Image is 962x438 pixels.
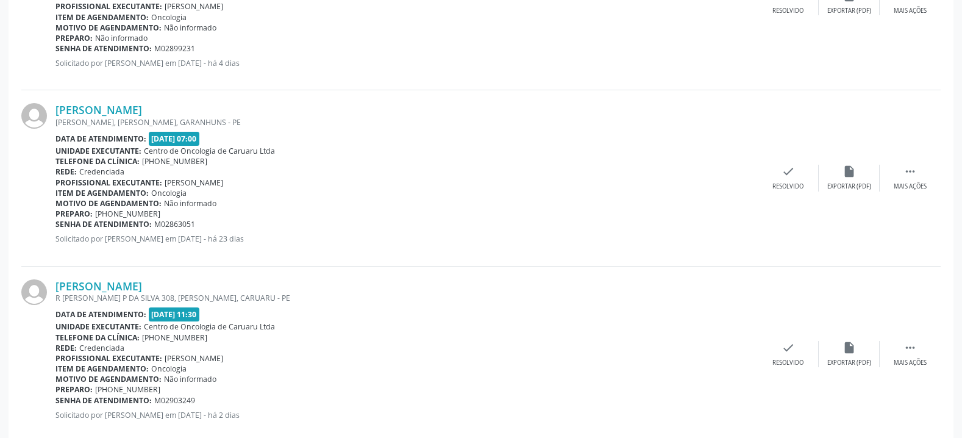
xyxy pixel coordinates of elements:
[772,7,803,15] div: Resolvido
[165,353,223,364] span: [PERSON_NAME]
[151,364,187,374] span: Oncologia
[164,198,216,209] span: Não informado
[55,410,758,420] p: Solicitado por [PERSON_NAME] em [DATE] - há 2 dias
[55,1,162,12] b: Profissional executante:
[151,12,187,23] span: Oncologia
[164,374,216,384] span: Não informado
[894,7,927,15] div: Mais ações
[55,321,141,332] b: Unidade executante:
[55,134,146,144] b: Data de atendimento:
[55,33,93,43] b: Preparo:
[55,198,162,209] b: Motivo de agendamento:
[55,364,149,374] b: Item de agendamento:
[55,209,93,219] b: Preparo:
[21,279,47,305] img: img
[55,103,142,117] a: [PERSON_NAME]
[144,146,275,156] span: Centro de Oncologia de Caruaru Ltda
[827,7,871,15] div: Exportar (PDF)
[894,359,927,367] div: Mais ações
[55,167,77,177] b: Rede:
[827,182,871,191] div: Exportar (PDF)
[782,341,795,354] i: check
[154,43,195,54] span: M02899231
[782,165,795,178] i: check
[165,1,223,12] span: [PERSON_NAME]
[55,12,149,23] b: Item de agendamento:
[165,178,223,188] span: [PERSON_NAME]
[903,165,917,178] i: 
[142,156,207,167] span: [PHONE_NUMBER]
[55,146,141,156] b: Unidade executante:
[55,343,77,353] b: Rede:
[772,359,803,367] div: Resolvido
[55,279,142,293] a: [PERSON_NAME]
[95,209,160,219] span: [PHONE_NUMBER]
[79,167,124,177] span: Credenciada
[55,188,149,198] b: Item de agendamento:
[55,374,162,384] b: Motivo de agendamento:
[55,395,152,406] b: Senha de atendimento:
[21,103,47,129] img: img
[55,353,162,364] b: Profissional executante:
[154,219,195,229] span: M02863051
[154,395,195,406] span: M02903249
[772,182,803,191] div: Resolvido
[164,23,216,33] span: Não informado
[55,234,758,244] p: Solicitado por [PERSON_NAME] em [DATE] - há 23 dias
[903,341,917,354] i: 
[55,293,758,303] div: R [PERSON_NAME] P DA SILVA 308, [PERSON_NAME], CARUARU - PE
[55,156,140,167] b: Telefone da clínica:
[95,384,160,395] span: [PHONE_NUMBER]
[894,182,927,191] div: Mais ações
[142,332,207,343] span: [PHONE_NUMBER]
[55,43,152,54] b: Senha de atendimento:
[843,165,856,178] i: insert_drive_file
[144,321,275,332] span: Centro de Oncologia de Caruaru Ltda
[55,219,152,229] b: Senha de atendimento:
[55,309,146,320] b: Data de atendimento:
[55,117,758,127] div: [PERSON_NAME], [PERSON_NAME], GARANHUNS - PE
[79,343,124,353] span: Credenciada
[55,58,758,68] p: Solicitado por [PERSON_NAME] em [DATE] - há 4 dias
[149,132,200,146] span: [DATE] 07:00
[827,359,871,367] div: Exportar (PDF)
[55,332,140,343] b: Telefone da clínica:
[55,178,162,188] b: Profissional executante:
[149,307,200,321] span: [DATE] 11:30
[55,23,162,33] b: Motivo de agendamento:
[55,384,93,395] b: Preparo:
[843,341,856,354] i: insert_drive_file
[151,188,187,198] span: Oncologia
[95,33,148,43] span: Não informado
